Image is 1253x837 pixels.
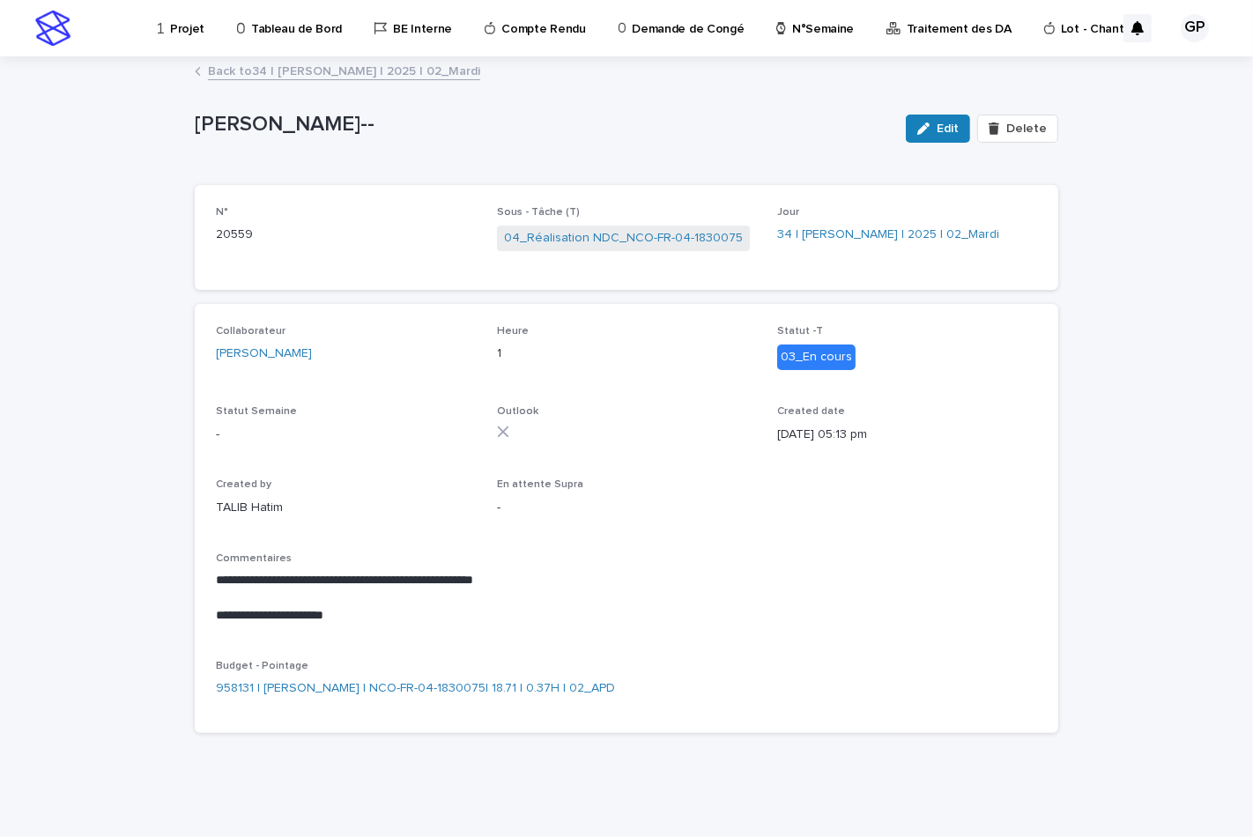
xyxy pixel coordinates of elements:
p: 20559 [216,226,476,244]
span: Collaborateur [216,326,285,337]
button: Delete [977,115,1058,143]
span: En attente Supra [497,479,583,490]
span: Created date [777,406,845,417]
div: 03_En cours [777,344,856,370]
span: Statut -T [777,326,823,337]
p: [PERSON_NAME]-- [195,112,892,137]
span: Created by [216,479,271,490]
span: Statut Semaine [216,406,297,417]
a: [PERSON_NAME] [216,344,312,363]
a: 04_Réalisation NDC_NCO-FR-04-1830075 [504,229,743,248]
span: Edit [937,122,959,135]
span: Outlook [497,406,538,417]
a: Back to34 | [PERSON_NAME] | 2025 | 02_Mardi [208,60,480,80]
span: N° [216,207,228,218]
button: Edit [906,115,970,143]
span: Heure [497,326,529,337]
p: - [216,426,476,444]
span: Jour [777,207,799,218]
span: Budget - Pointage [216,661,308,671]
p: [DATE] 05:13 pm [777,426,1037,444]
p: TALIB Hatim [216,499,476,517]
img: stacker-logo-s-only.png [35,11,70,46]
span: Commentaires [216,553,292,564]
p: 1 [497,344,757,363]
div: GP [1181,14,1209,42]
a: 34 | [PERSON_NAME] | 2025 | 02_Mardi [777,226,999,244]
a: 958131 | [PERSON_NAME] | NCO-FR-04-1830075| 18.71 | 0.37H | 02_APD [216,679,615,698]
span: Sous - Tâche (T) [497,207,580,218]
span: Delete [1006,122,1047,135]
p: - [497,499,757,517]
